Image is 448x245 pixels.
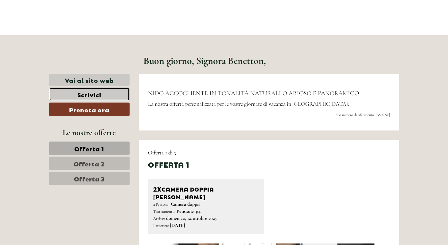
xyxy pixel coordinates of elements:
[148,90,359,97] span: NIDO ACCOGLIENTE IN TONALITÀ NATURALI O ARIOSO E PANORAMICO
[143,55,266,66] h1: Buon giorno, Signora Benetton,
[9,30,82,34] small: 09:45
[153,216,165,221] small: Arrivo:
[74,174,105,183] span: Offerta 3
[153,184,162,193] b: 2x
[166,215,217,221] b: domenica, 12. ottobre 2025
[148,149,176,156] span: Offerta 1 di 3
[153,184,259,201] div: Camera doppia [PERSON_NAME]
[170,222,185,228] b: [DATE]
[336,113,390,117] span: Suo numero di riferimento: [ASA-Nr.]
[153,223,169,228] small: Partenza:
[49,87,130,101] a: Scrivici
[206,159,242,173] button: Invia
[9,18,82,23] div: [GEOGRAPHIC_DATA]
[49,127,130,138] div: Le nostre offerte
[49,103,130,116] a: Prenota ora
[148,100,349,107] span: La nostra offerta personalizzata per le vostre giornate di vacanza in [GEOGRAPHIC_DATA]:
[74,159,105,168] span: Offerta 2
[153,202,169,207] small: 2 Persone:
[153,209,175,214] small: Trattamento:
[148,159,189,169] div: Offerta 1
[49,74,130,86] a: Vai al sito web
[74,144,104,153] span: Offerta 1
[104,5,138,15] div: mercoledì
[5,17,85,35] div: Buon giorno, come possiamo aiutarla?
[177,208,201,214] b: Pensione 3/4
[171,201,201,207] b: Camera doppia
